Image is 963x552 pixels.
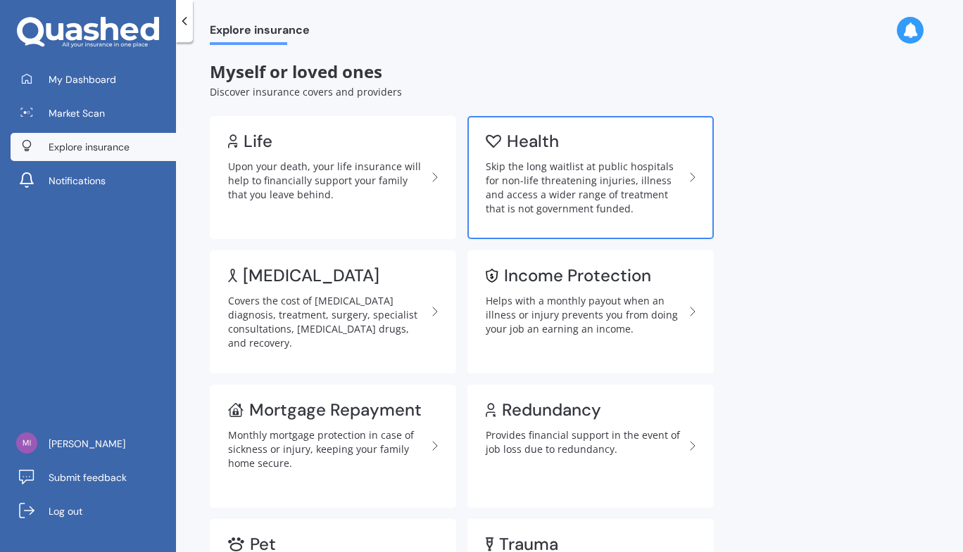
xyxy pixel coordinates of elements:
a: [MEDICAL_DATA]Covers the cost of [MEDICAL_DATA] diagnosis, treatment, surgery, specialist consult... [210,250,456,373]
div: Covers the cost of [MEDICAL_DATA] diagnosis, treatment, surgery, specialist consultations, [MEDIC... [228,294,427,350]
span: Log out [49,504,82,518]
div: Life [244,134,272,148]
span: Explore insurance [49,140,130,154]
a: HealthSkip the long waitlist at public hospitals for non-life threatening injuries, illness and a... [467,116,714,239]
span: [PERSON_NAME] [49,437,125,451]
a: Log out [11,497,176,525]
a: Income ProtectionHelps with a monthly payout when an illness or injury prevents you from doing yo... [467,250,714,373]
span: My Dashboard [49,72,116,86]
div: Helps with a monthly payout when an illness or injury prevents you from doing your job an earning... [486,294,684,336]
a: [PERSON_NAME] [11,430,176,458]
div: Upon your death, your life insurance will help to financially support your family that you leave ... [228,160,427,202]
span: Explore insurance [210,23,310,42]
span: Discover insurance covers and providers [210,85,402,98]
span: Myself or loved ones [210,60,382,83]
div: Provides financial support in the event of job loss due to redundancy. [486,428,684,456]
div: Trauma [499,537,558,551]
a: My Dashboard [11,65,176,94]
a: Market Scan [11,99,176,127]
a: Explore insurance [11,133,176,161]
div: Monthly mortgage protection in case of sickness or injury, keeping your family home secure. [228,428,427,470]
span: Submit feedback [49,470,127,484]
img: e53eef41fe62784ee7e0f434e176db4b [16,432,37,454]
span: Notifications [49,174,106,188]
div: Mortgage Repayment [249,403,422,417]
a: RedundancyProvides financial support in the event of job loss due to redundancy. [467,385,714,508]
a: Submit feedback [11,463,176,492]
div: Income Protection [504,269,651,283]
div: Health [507,134,559,148]
a: Notifications [11,167,176,195]
div: Pet [250,537,276,551]
a: Mortgage RepaymentMonthly mortgage protection in case of sickness or injury, keeping your family ... [210,385,456,508]
div: Redundancy [502,403,601,417]
div: Skip the long waitlist at public hospitals for non-life threatening injuries, illness and access ... [486,160,684,216]
div: [MEDICAL_DATA] [243,269,379,283]
a: LifeUpon your death, your life insurance will help to financially support your family that you le... [210,116,456,239]
span: Market Scan [49,106,105,120]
